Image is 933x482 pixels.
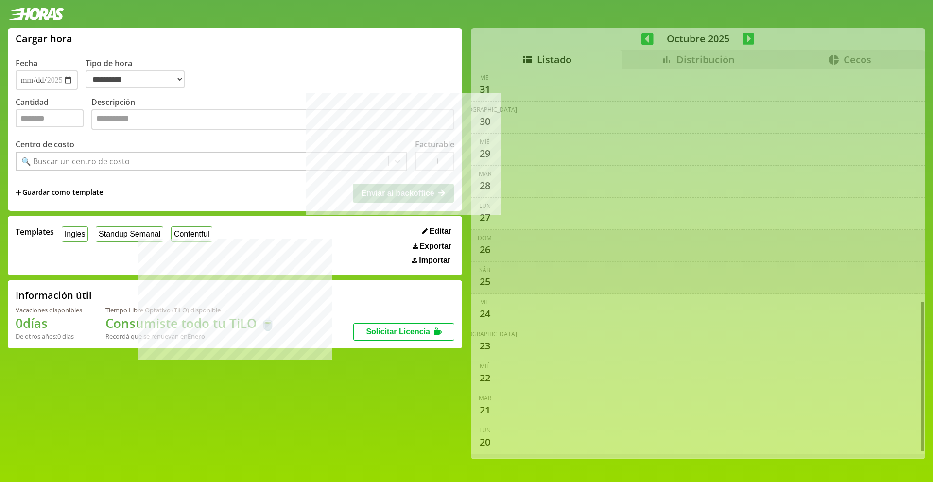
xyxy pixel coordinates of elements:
h1: Cargar hora [16,32,72,45]
button: Ingles [62,226,88,241]
div: Vacaciones disponibles [16,306,82,314]
label: Facturable [415,139,454,150]
div: De otros años: 0 días [16,332,82,341]
span: + [16,188,21,198]
b: Enero [188,332,205,341]
span: +Guardar como template [16,188,103,198]
span: Exportar [419,242,451,251]
input: Cantidad [16,109,84,127]
div: 🔍 Buscar un centro de costo [21,156,130,167]
span: Editar [430,227,451,236]
img: logotipo [8,8,64,20]
select: Tipo de hora [86,70,185,88]
button: Solicitar Licencia [353,323,454,341]
label: Fecha [16,58,37,69]
label: Descripción [91,97,454,132]
span: Templates [16,226,54,237]
span: Solicitar Licencia [366,327,430,336]
label: Centro de costo [16,139,74,150]
textarea: Descripción [91,109,454,130]
label: Cantidad [16,97,91,132]
button: Contentful [171,226,212,241]
h1: 0 días [16,314,82,332]
div: Recordá que se renuevan en [105,332,276,341]
div: Tiempo Libre Optativo (TiLO) disponible [105,306,276,314]
span: Importar [419,256,450,265]
button: Exportar [410,241,454,251]
button: Editar [419,226,454,236]
label: Tipo de hora [86,58,192,90]
button: Standup Semanal [96,226,163,241]
h1: Consumiste todo tu TiLO 🍵 [105,314,276,332]
h2: Información útil [16,289,92,302]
